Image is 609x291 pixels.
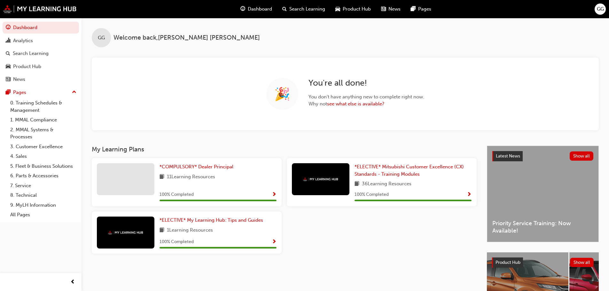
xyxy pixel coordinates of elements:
[3,73,79,85] a: News
[418,5,431,13] span: Pages
[8,125,79,142] a: 2. MMAL Systems & Processes
[272,191,277,199] button: Show Progress
[492,257,594,268] a: Product HubShow all
[13,63,41,70] div: Product Hub
[3,87,79,98] button: Pages
[8,200,79,210] a: 9. MyLH Information
[160,226,164,234] span: book-icon
[381,5,386,13] span: news-icon
[467,191,472,199] button: Show Progress
[595,4,606,15] button: GG
[160,238,194,246] span: 100 % Completed
[13,89,26,96] div: Pages
[235,3,277,16] a: guage-iconDashboard
[98,34,105,42] span: GG
[3,35,79,47] a: Analytics
[274,90,290,98] span: 🎉
[362,180,411,188] span: 36 Learning Resources
[376,3,406,16] a: news-iconNews
[92,146,477,153] h3: My Learning Plans
[8,161,79,171] a: 5. Fleet & Business Solutions
[6,38,11,44] span: chart-icon
[411,5,416,13] span: pages-icon
[240,5,245,13] span: guage-icon
[597,5,604,13] span: GG
[3,5,77,13] img: mmal
[6,64,11,70] span: car-icon
[289,5,325,13] span: Search Learning
[3,61,79,73] a: Product Hub
[487,146,599,242] a: Latest NewsShow allPriority Service Training: Now Available!
[3,22,79,34] a: Dashboard
[282,5,287,13] span: search-icon
[160,217,266,224] a: *ELECTIVE* My Learning Hub: Tips and Guides
[355,180,359,188] span: book-icon
[308,78,424,88] h2: You ' re all done!
[113,34,260,42] span: Welcome back , [PERSON_NAME] [PERSON_NAME]
[6,90,11,96] span: pages-icon
[160,191,194,198] span: 100 % Completed
[308,100,424,108] span: Why not
[8,151,79,161] a: 4. Sales
[160,173,164,181] span: book-icon
[496,153,520,159] span: Latest News
[160,164,233,170] span: *COMPULSORY* Dealer Principal
[308,93,424,101] span: You don ' t have anything new to complete right now.
[8,171,79,181] a: 6. Parts & Accessories
[8,98,79,115] a: 0. Training Schedules & Management
[303,177,338,181] img: mmal
[277,3,330,16] a: search-iconSearch Learning
[272,238,277,246] button: Show Progress
[8,181,79,191] a: 7. Service
[13,76,25,83] div: News
[335,5,340,13] span: car-icon
[355,164,464,177] span: *ELECTIVE* Mitsubishi Customer Excellence (CX) Standards - Training Modules
[355,191,389,198] span: 100 % Completed
[8,190,79,200] a: 8. Technical
[8,142,79,152] a: 3. Customer Excellence
[272,239,277,245] span: Show Progress
[108,231,143,235] img: mmal
[467,192,472,198] span: Show Progress
[330,3,376,16] a: car-iconProduct Hub
[570,151,594,161] button: Show all
[6,77,11,82] span: news-icon
[406,3,436,16] a: pages-iconPages
[13,37,33,44] div: Analytics
[327,101,384,107] a: see what else is available?
[160,163,236,171] a: *COMPULSORY* Dealer Principal
[72,88,76,96] span: up-icon
[70,278,75,286] span: prev-icon
[6,51,10,57] span: search-icon
[492,220,593,234] span: Priority Service Training: Now Available!
[167,173,215,181] span: 11 Learning Resources
[388,5,401,13] span: News
[167,226,213,234] span: 1 Learning Resources
[8,210,79,220] a: All Pages
[13,50,49,57] div: Search Learning
[496,260,520,265] span: Product Hub
[6,25,11,31] span: guage-icon
[355,163,472,178] a: *ELECTIVE* Mitsubishi Customer Excellence (CX) Standards - Training Modules
[343,5,371,13] span: Product Hub
[570,258,594,267] button: Show all
[3,48,79,59] a: Search Learning
[8,115,79,125] a: 1. MMAL Compliance
[272,192,277,198] span: Show Progress
[248,5,272,13] span: Dashboard
[160,217,263,223] span: *ELECTIVE* My Learning Hub: Tips and Guides
[492,151,593,161] a: Latest NewsShow all
[3,20,79,87] button: DashboardAnalyticsSearch LearningProduct HubNews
